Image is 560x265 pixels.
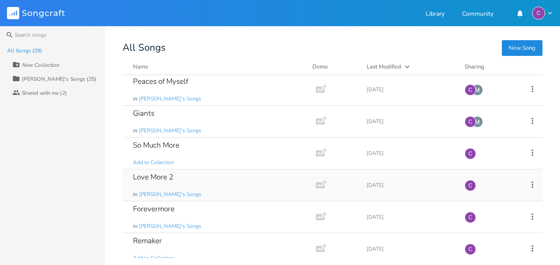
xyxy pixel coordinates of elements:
div: So Much More [133,141,179,149]
div: [PERSON_NAME]'s Songs (25) [22,76,97,82]
img: Mycol Estrella [472,84,483,96]
div: Shared with me (2) [22,90,67,96]
div: Forevermore [133,205,175,213]
button: Last Modified [367,62,454,71]
a: Community [462,11,493,18]
div: [DATE] [367,151,454,156]
img: Mycol Estrella [472,116,483,127]
span: in [133,223,137,230]
div: Peaces of Myself [133,78,188,85]
span: in [133,127,137,134]
div: New Collection [22,62,59,68]
div: celticrain777 [532,7,545,20]
button: New Song [502,40,542,56]
div: [DATE] [367,246,454,251]
span: [PERSON_NAME]'s Songs [139,223,201,230]
div: celticrain777 [465,84,476,96]
div: [DATE] [367,87,454,92]
div: celticrain777 [465,212,476,223]
div: celticrain777 [465,116,476,127]
div: Name [133,63,148,71]
span: [PERSON_NAME]'s Songs [139,127,201,134]
span: Add to Collection [133,255,174,262]
div: Demo [312,62,356,71]
div: celticrain777 [465,148,476,159]
div: Giants [133,110,154,117]
span: in [133,95,137,103]
div: All Songs [122,44,542,52]
span: in [133,191,137,198]
span: [PERSON_NAME]'s Songs [139,191,201,198]
div: [DATE] [367,214,454,220]
span: Add to Collection [133,159,174,166]
div: Remaker [133,237,162,244]
div: celticrain777 [465,244,476,255]
div: [DATE] [367,119,454,124]
button: C [532,7,553,20]
div: All Songs (29) [7,48,42,53]
button: Name [133,62,302,71]
div: celticrain777 [465,180,476,191]
a: Library [426,11,444,18]
div: Sharing [465,62,517,71]
div: Last Modified [367,63,401,71]
span: [PERSON_NAME]'s Songs [139,95,201,103]
div: Love More 2 [133,173,173,181]
div: [DATE] [367,182,454,188]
